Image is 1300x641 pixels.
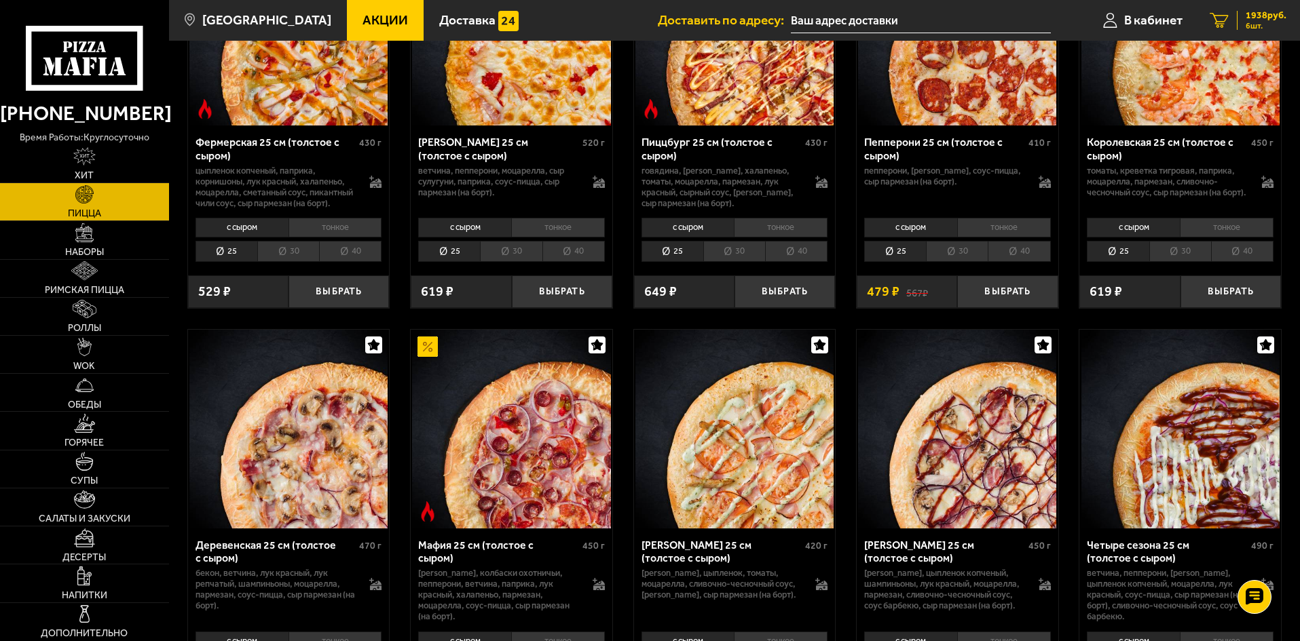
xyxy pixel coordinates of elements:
[1087,241,1149,262] li: 25
[1087,218,1180,237] li: с сыром
[1079,330,1281,528] a: Четыре сезона 25 см (толстое с сыром)
[858,330,1056,528] img: Чикен Барбекю 25 см (толстое с сыром)
[642,218,735,237] li: с сыром
[642,241,703,262] li: 25
[867,285,899,298] span: 479 ₽
[1149,241,1211,262] li: 30
[189,330,388,528] img: Деревенская 25 см (толстое с сыром)
[1246,11,1286,20] span: 1938 руб.
[864,568,1025,611] p: [PERSON_NAME], цыпленок копченый, шампиньоны, лук красный, моцарелла, пармезан, сливочно-чесночны...
[196,241,257,262] li: 25
[71,476,98,486] span: Супы
[195,99,215,119] img: Острое блюдо
[864,136,1025,161] div: Пепперони 25 см (толстое с сыром)
[417,336,438,357] img: Акционный
[635,330,834,528] img: Чикен Ранч 25 см (толстое с сыром)
[805,540,828,551] span: 420 г
[1090,285,1122,298] span: 619 ₽
[289,218,382,237] li: тонкое
[196,539,356,564] div: Деревенская 25 см (толстое с сыром)
[1180,218,1274,237] li: тонкое
[418,136,579,161] div: [PERSON_NAME] 25 см (толстое с сыром)
[791,8,1051,33] input: Ваш адрес доставки
[735,275,835,309] button: Выбрать
[421,285,453,298] span: 619 ₽
[411,330,612,528] a: АкционныйОстрое блюдоМафия 25 см (толстое с сыром)
[319,241,382,262] li: 40
[418,218,511,237] li: с сыром
[65,248,104,257] span: Наборы
[642,136,802,161] div: Пиццбург 25 см (толстое с сыром)
[703,241,765,262] li: 30
[641,99,661,119] img: Острое блюдо
[642,568,802,600] p: [PERSON_NAME], цыпленок, томаты, моцарелла, сливочно-чесночный соус, [PERSON_NAME], сыр пармезан ...
[988,241,1050,262] li: 40
[363,14,408,26] span: Акции
[1028,137,1051,149] span: 410 г
[512,275,612,309] button: Выбрать
[68,400,101,410] span: Обеды
[644,285,677,298] span: 649 ₽
[418,166,579,198] p: ветчина, пепперони, моцарелла, сыр сулугуни, паприка, соус-пицца, сыр пармезан (на борт).
[68,209,101,218] span: Пицца
[62,553,106,562] span: Десерты
[198,285,231,298] span: 529 ₽
[196,568,356,611] p: бекон, ветчина, лук красный, лук репчатый, шампиньоны, моцарелла, пармезан, соус-пицца, сыр парме...
[418,539,579,564] div: Мафия 25 см (толстое с сыром)
[734,218,828,237] li: тонкое
[417,501,438,522] img: Острое блюдо
[1087,539,1248,564] div: Четыре сезона 25 см (толстое с сыром)
[582,137,605,149] span: 520 г
[1124,14,1183,26] span: В кабинет
[1251,137,1274,149] span: 450 г
[957,275,1058,309] button: Выбрать
[75,171,94,180] span: Хит
[765,241,828,262] li: 40
[542,241,605,262] li: 40
[289,275,389,309] button: Выбрать
[864,218,957,237] li: с сыром
[196,218,289,237] li: с сыром
[39,514,130,524] span: Салаты и закуски
[791,8,1051,33] span: проспект Энтузиастов, 45к1
[68,324,101,333] span: Роллы
[1087,166,1248,198] p: томаты, креветка тигровая, паприка, моцарелла, пармезан, сливочно-чесночный соус, сыр пармезан (н...
[926,241,988,262] li: 30
[642,166,802,209] p: говядина, [PERSON_NAME], халапеньо, томаты, моцарелла, пармезан, лук красный, сырный соус, [PERSO...
[62,591,107,600] span: Напитки
[196,166,356,209] p: цыпленок копченый, паприка, корнишоны, лук красный, халапеньо, моцарелла, сметанный соус, пикантн...
[1251,540,1274,551] span: 490 г
[1246,22,1286,30] span: 6 шт.
[642,539,802,564] div: [PERSON_NAME] 25 см (толстое с сыром)
[196,136,356,161] div: Фермерская 25 см (толстое с сыром)
[480,241,542,262] li: 30
[45,286,124,295] span: Римская пицца
[412,330,610,528] img: Мафия 25 см (толстое с сыром)
[1087,568,1248,622] p: ветчина, пепперони, [PERSON_NAME], цыпленок копченый, моцарелла, лук красный, соус-пицца, сыр пар...
[634,330,836,528] a: Чикен Ранч 25 см (толстое с сыром)
[1181,275,1281,309] button: Выбрать
[1087,136,1248,161] div: Королевская 25 см (толстое с сыром)
[1028,540,1051,551] span: 450 г
[359,137,382,149] span: 430 г
[957,218,1051,237] li: тонкое
[418,241,480,262] li: 25
[257,241,319,262] li: 30
[805,137,828,149] span: 430 г
[864,241,926,262] li: 25
[418,568,579,622] p: [PERSON_NAME], колбаски охотничьи, пепперони, ветчина, паприка, лук красный, халапеньо, пармезан,...
[202,14,331,26] span: [GEOGRAPHIC_DATA]
[73,362,95,371] span: WOK
[439,14,496,26] span: Доставка
[498,11,519,31] img: 15daf4d41897b9f0e9f617042186c801.svg
[658,14,791,26] span: Доставить по адресу:
[864,539,1025,564] div: [PERSON_NAME] 25 см (толстое с сыром)
[1211,241,1274,262] li: 40
[511,218,605,237] li: тонкое
[864,166,1025,187] p: пепперони, [PERSON_NAME], соус-пицца, сыр пармезан (на борт).
[906,285,928,298] s: 567 ₽
[41,629,128,638] span: Дополнительно
[1081,330,1280,528] img: Четыре сезона 25 см (толстое с сыром)
[64,438,104,448] span: Горячее
[188,330,390,528] a: Деревенская 25 см (толстое с сыром)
